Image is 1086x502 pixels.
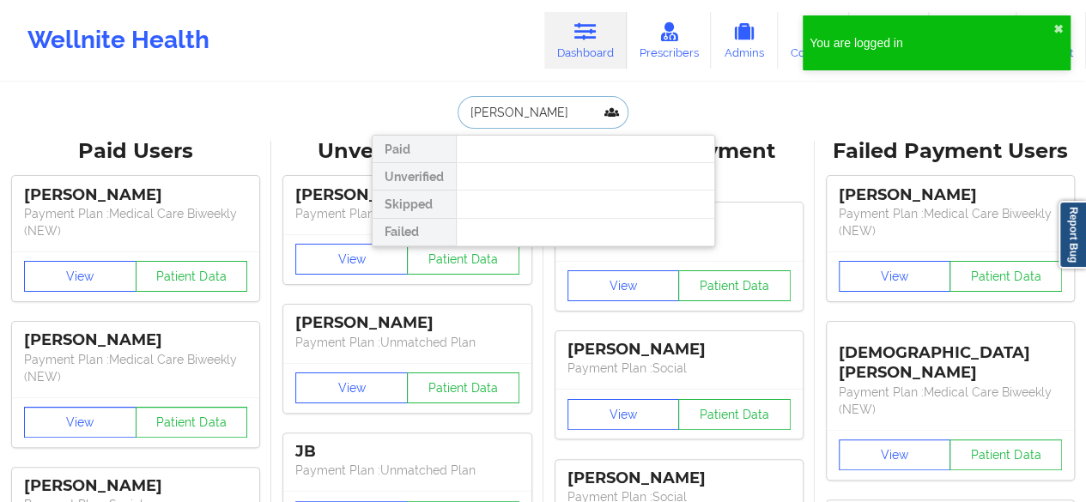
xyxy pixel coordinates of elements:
[810,34,1053,51] div: You are logged in
[373,219,456,246] div: Failed
[949,439,1062,470] button: Patient Data
[295,462,519,479] p: Payment Plan : Unmatched Plan
[295,185,519,205] div: [PERSON_NAME]
[839,384,1062,418] p: Payment Plan : Medical Care Biweekly (NEW)
[544,12,627,69] a: Dashboard
[295,244,408,275] button: View
[295,334,519,351] p: Payment Plan : Unmatched Plan
[678,399,791,430] button: Patient Data
[12,138,259,165] div: Paid Users
[136,261,248,292] button: Patient Data
[839,261,951,292] button: View
[136,407,248,438] button: Patient Data
[283,138,531,165] div: Unverified Users
[839,330,1062,383] div: [DEMOGRAPHIC_DATA][PERSON_NAME]
[567,360,791,377] p: Payment Plan : Social
[678,270,791,301] button: Patient Data
[1053,22,1064,36] button: close
[407,244,519,275] button: Patient Data
[778,12,849,69] a: Coaches
[373,191,456,218] div: Skipped
[295,205,519,222] p: Payment Plan : Unmatched Plan
[839,205,1062,239] p: Payment Plan : Medical Care Biweekly (NEW)
[711,12,778,69] a: Admins
[567,399,680,430] button: View
[407,372,519,403] button: Patient Data
[295,442,519,462] div: JB
[627,12,712,69] a: Prescribers
[839,439,951,470] button: View
[24,476,247,496] div: [PERSON_NAME]
[24,407,137,438] button: View
[373,136,456,163] div: Paid
[1059,201,1086,269] a: Report Bug
[567,270,680,301] button: View
[295,313,519,333] div: [PERSON_NAME]
[373,163,456,191] div: Unverified
[24,351,247,385] p: Payment Plan : Medical Care Biweekly (NEW)
[827,138,1074,165] div: Failed Payment Users
[24,330,247,350] div: [PERSON_NAME]
[839,185,1062,205] div: [PERSON_NAME]
[24,205,247,239] p: Payment Plan : Medical Care Biweekly (NEW)
[567,340,791,360] div: [PERSON_NAME]
[24,185,247,205] div: [PERSON_NAME]
[567,469,791,488] div: [PERSON_NAME]
[949,261,1062,292] button: Patient Data
[24,261,137,292] button: View
[295,372,408,403] button: View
